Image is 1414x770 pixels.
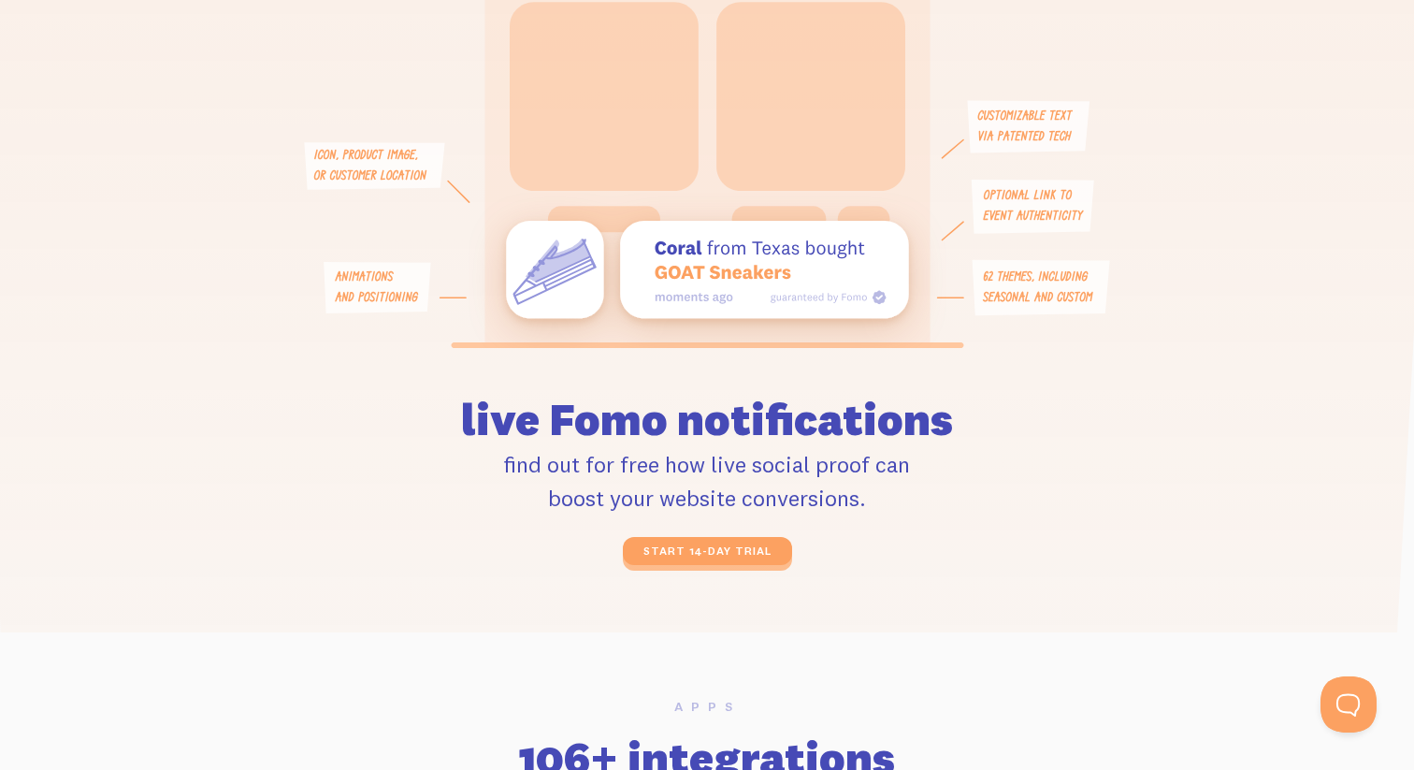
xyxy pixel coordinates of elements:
a: start 14-day trial [623,537,792,565]
h6: Apps [185,700,1229,713]
h2: live Fomo notifications [322,352,1092,442]
iframe: Help Scout Beacon - Open [1320,676,1377,733]
p: find out for free how live social proof can boost your website conversions. [322,447,1092,515]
